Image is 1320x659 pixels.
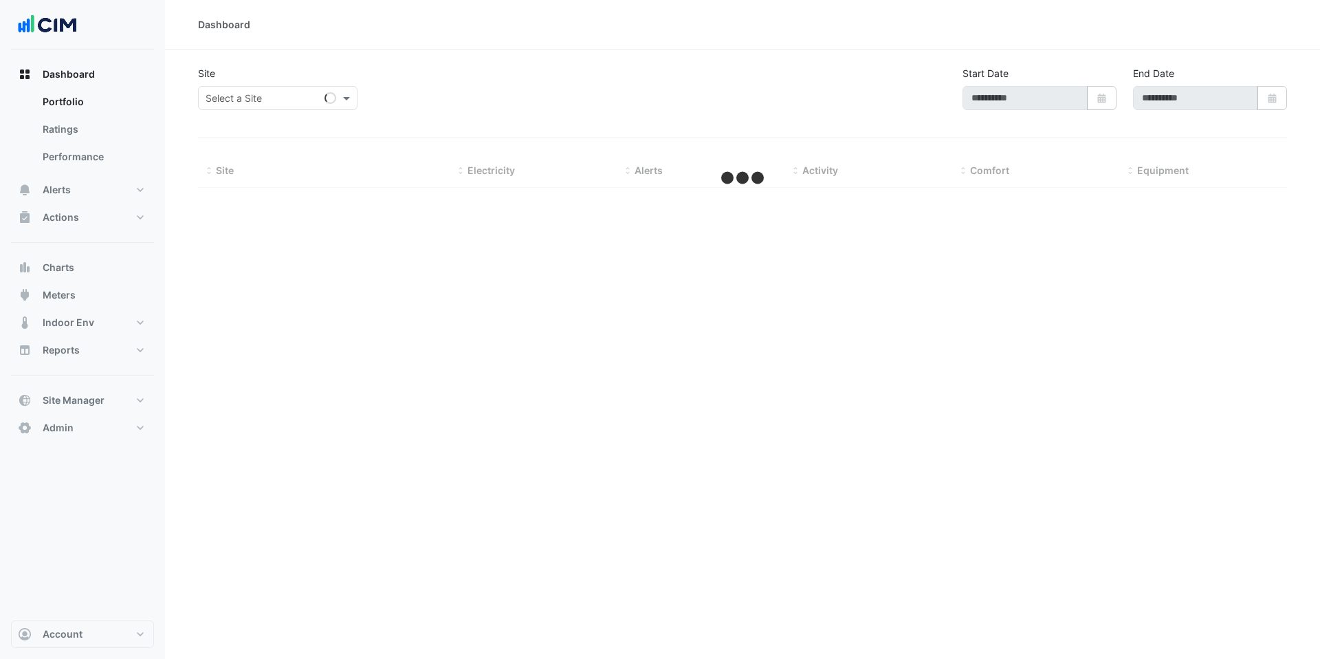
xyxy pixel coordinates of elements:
[43,316,94,329] span: Indoor Env
[43,343,80,357] span: Reports
[216,164,234,176] span: Site
[32,88,154,116] a: Portfolio
[43,261,74,274] span: Charts
[18,316,32,329] app-icon: Indoor Env
[18,421,32,435] app-icon: Admin
[43,421,74,435] span: Admin
[11,176,154,204] button: Alerts
[970,164,1009,176] span: Comfort
[11,281,154,309] button: Meters
[11,254,154,281] button: Charts
[43,67,95,81] span: Dashboard
[43,183,71,197] span: Alerts
[43,393,104,407] span: Site Manager
[11,61,154,88] button: Dashboard
[1137,164,1189,176] span: Equipment
[43,210,79,224] span: Actions
[802,164,838,176] span: Activity
[18,210,32,224] app-icon: Actions
[11,204,154,231] button: Actions
[43,288,76,302] span: Meters
[18,288,32,302] app-icon: Meters
[32,143,154,171] a: Performance
[11,620,154,648] button: Account
[198,66,215,80] label: Site
[1133,66,1174,80] label: End Date
[962,66,1009,80] label: Start Date
[198,17,250,32] div: Dashboard
[635,164,663,176] span: Alerts
[32,116,154,143] a: Ratings
[16,11,78,39] img: Company Logo
[43,627,82,641] span: Account
[18,67,32,81] app-icon: Dashboard
[467,164,515,176] span: Electricity
[11,309,154,336] button: Indoor Env
[18,393,32,407] app-icon: Site Manager
[18,261,32,274] app-icon: Charts
[11,414,154,442] button: Admin
[11,88,154,176] div: Dashboard
[11,387,154,414] button: Site Manager
[11,336,154,364] button: Reports
[18,183,32,197] app-icon: Alerts
[18,343,32,357] app-icon: Reports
